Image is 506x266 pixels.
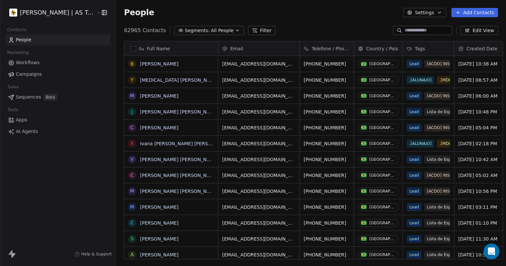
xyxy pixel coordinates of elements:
span: [PHONE_NUMBER] [304,251,350,258]
span: Lead [407,60,422,68]
span: Sales [5,82,22,92]
button: Filter [248,26,276,35]
span: [PHONE_NUMBER] [304,188,350,195]
div: Tags [403,41,454,56]
span: [EMAIL_ADDRESS][DOMAIN_NAME] [222,156,295,163]
a: [PERSON_NAME] [140,93,178,99]
span: [EMAIL_ADDRESS][DOMAIN_NAME] [222,251,295,258]
a: SequencesBeta [5,92,110,103]
span: [PHONE_NUMBER] [304,109,350,115]
div: Country / País [354,41,402,56]
span: [PERSON_NAME] | AS Treinamentos [20,8,95,17]
span: [EMAIL_ADDRESS][DOMAIN_NAME] [222,236,295,242]
a: [MEDICAL_DATA] [PERSON_NAME] Caleffi [PERSON_NAME] [140,77,275,83]
span: .[ALUNA/O] [407,76,434,84]
span: [EMAIL_ADDRESS][DOMAIN_NAME] [222,77,295,83]
button: [PERSON_NAME] | AS Treinamentos [8,7,92,18]
span: Lista de Espera [JS] [424,155,468,163]
a: [PERSON_NAME] [140,236,178,242]
a: [PERSON_NAME] [PERSON_NAME] [140,157,219,162]
span: Marketing [4,48,31,58]
div: [GEOGRAPHIC_DATA] [369,173,395,178]
span: Telefone / Phone [312,45,350,52]
span: People [16,36,31,43]
span: Lead [407,171,422,179]
div: Open Intercom Messenger [483,244,499,259]
span: Lead [407,251,422,259]
div: [GEOGRAPHIC_DATA] [369,141,395,146]
div: M [130,203,134,210]
div: [GEOGRAPHIC_DATA] [369,252,395,257]
div: [GEOGRAPHIC_DATA] [369,62,395,66]
span: Lista de Espera [JS] [424,203,468,211]
span: [PHONE_NUMBER] [304,124,350,131]
div: [GEOGRAPHIC_DATA] [369,94,395,98]
div: C [131,172,134,179]
span: .[ALUNA/O] [407,140,434,148]
span: [EMAIL_ADDRESS][DOMAIN_NAME] [222,93,295,99]
a: [PERSON_NAME] [140,61,178,66]
span: Tags [415,45,425,52]
span: Lista de Espera [JS] [424,251,468,259]
div: [GEOGRAPHIC_DATA] [369,157,395,162]
img: Logo%202022%20quad.jpg [9,9,17,17]
div: [GEOGRAPHIC_DATA] [369,189,395,194]
span: [PHONE_NUMBER] [304,172,350,179]
span: Lista de Espera [JS] [424,235,468,243]
span: Full Name [147,45,170,52]
div: [GEOGRAPHIC_DATA] [369,205,395,209]
span: [PHONE_NUMBER] [304,220,350,226]
span: [EMAIL_ADDRESS][DOMAIN_NAME] [222,124,295,131]
div: [GEOGRAPHIC_DATA] [369,125,395,130]
span: [EMAIL_ADDRESS][DOMAIN_NAME] [222,188,295,195]
div: grid [124,56,218,260]
div: A [131,251,134,258]
a: Campaigns [5,69,110,80]
a: [PERSON_NAME] [PERSON_NAME][GEOGRAPHIC_DATA] [140,173,267,178]
span: [PHONE_NUMBER] [304,77,350,83]
span: [PHONE_NUMBER] [304,236,350,242]
span: Contacts [4,25,29,35]
span: [ACDO] INSCRITAS GERAL [424,124,468,132]
a: Help & Support [75,251,112,257]
span: [ACDO] INSCRITAS GERAL [424,171,468,179]
a: [PERSON_NAME] [140,125,178,130]
span: [ACDO] INSCRITAS GERAL [424,187,468,195]
span: Created Date [466,45,497,52]
span: Sequences [16,94,41,101]
span: Beta [44,94,57,101]
span: Apps [16,116,27,123]
div: Telefone / Phone [300,41,354,56]
a: [PERSON_NAME] [140,220,178,226]
div: Y [131,76,134,83]
span: Country / País [366,45,398,52]
a: [PERSON_NAME] [PERSON_NAME] [140,189,219,194]
div: C [131,219,134,226]
div: [GEOGRAPHIC_DATA] [369,237,395,241]
span: Email [230,45,243,52]
span: [PHONE_NUMBER] [304,204,350,210]
span: Lead [407,108,422,116]
span: AI Agents [16,128,38,135]
button: Add Contacts [451,8,498,17]
div: S [131,235,134,242]
span: Tools [5,105,21,115]
span: People [124,8,154,18]
span: [PHONE_NUMBER] [304,93,350,99]
span: Help & Support [81,251,112,257]
span: Segments: [185,27,210,34]
span: Lead [407,235,422,243]
span: [EMAIL_ADDRESS][DOMAIN_NAME] [222,172,295,179]
span: Lista de Espera [JS] [424,219,468,227]
a: [PERSON_NAME] [140,204,178,210]
div: [GEOGRAPHIC_DATA] [369,78,395,82]
a: Workflows [5,57,110,68]
a: People [5,34,110,45]
div: I [131,140,133,147]
span: [EMAIL_ADDRESS][DOMAIN_NAME] [222,109,295,115]
div: V [131,156,134,163]
span: [PHONE_NUMBER] [304,140,350,147]
span: [PHONE_NUMBER] [304,61,350,67]
div: Email [218,41,299,56]
span: [ACDO] INSCRITAS GERAL [424,60,468,68]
